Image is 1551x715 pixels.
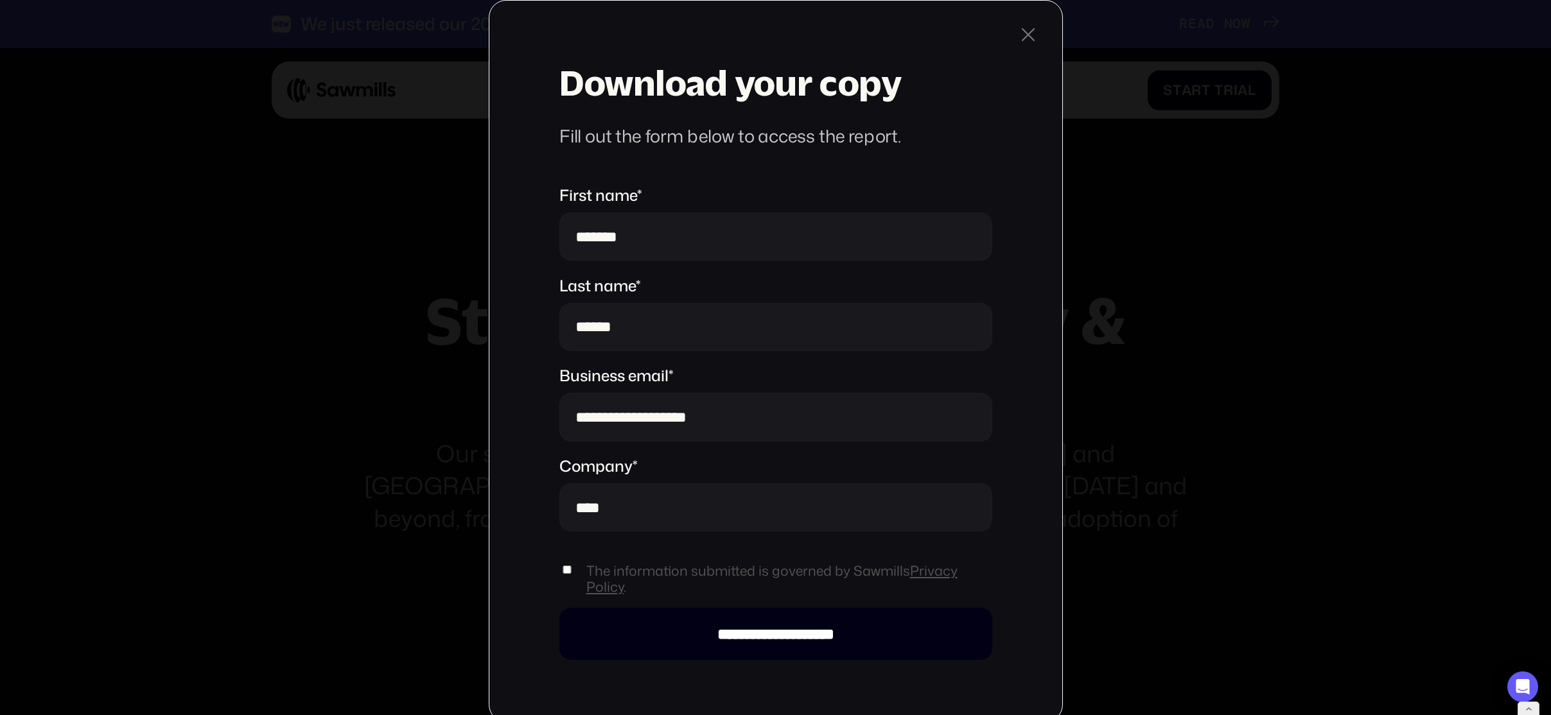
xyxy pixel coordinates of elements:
[559,455,633,477] span: Company
[586,561,958,596] a: Privacy Policy
[559,275,636,297] span: Last name
[586,563,993,596] span: The information submitted is governed by Sawmills .
[559,63,992,101] h3: Download your copy
[559,565,575,574] input: The information submitted is governed by SawmillsPrivacy Policy.
[559,184,637,206] span: First name
[1507,671,1538,702] div: Open Intercom Messenger
[559,125,992,147] div: Fill out the form below to access the report.
[559,365,669,386] span: Business email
